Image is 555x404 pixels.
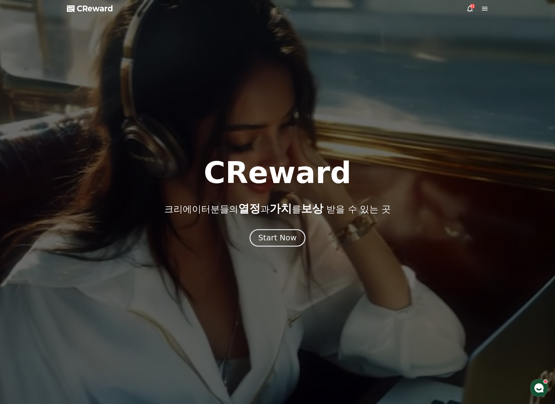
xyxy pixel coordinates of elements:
p: 크리에이터분들의 과 를 받을 수 있는 곳 [164,202,390,215]
span: 열정 [238,202,260,215]
h1: CReward [204,158,351,188]
span: 보상 [301,202,323,215]
a: 91 [466,5,474,12]
span: 대화 [56,205,64,210]
a: CReward [67,4,113,14]
a: 대화 [41,195,80,211]
span: 설정 [95,205,103,210]
a: Start Now [251,236,304,242]
div: Start Now [258,233,296,243]
a: 홈 [2,195,41,211]
div: 91 [470,4,475,9]
span: 가치 [270,202,292,215]
span: 홈 [19,205,23,210]
a: 설정 [80,195,118,211]
span: CReward [77,4,113,14]
button: Start Now [250,229,305,247]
